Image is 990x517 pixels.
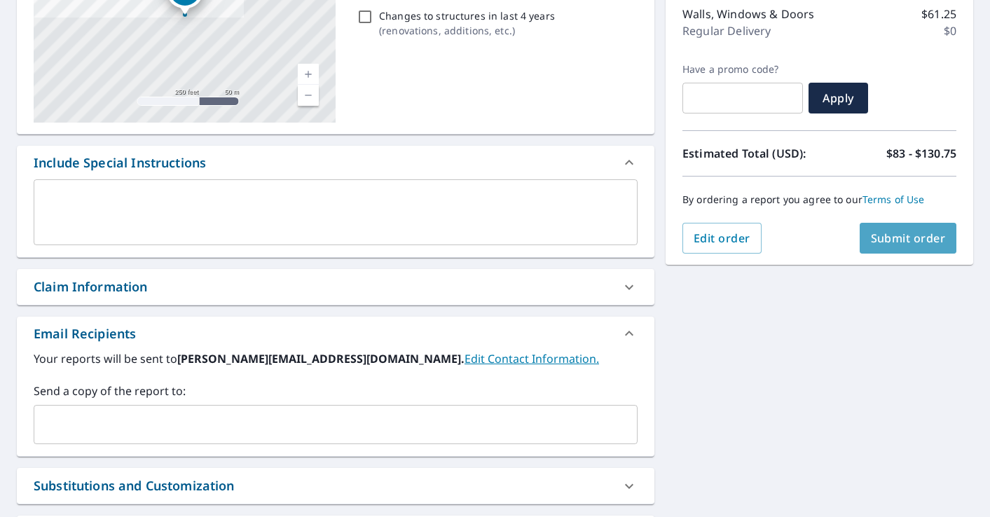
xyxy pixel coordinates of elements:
div: Substitutions and Customization [34,476,235,495]
span: Apply [820,90,857,106]
button: Submit order [860,223,957,254]
a: Terms of Use [862,193,925,206]
p: Walls, Windows & Doors [682,6,814,22]
p: $61.25 [921,6,956,22]
p: Changes to structures in last 4 years [379,8,555,23]
button: Apply [809,83,868,113]
a: Current Level 17, Zoom Out [298,85,319,106]
button: Edit order [682,223,762,254]
div: Claim Information [34,277,148,296]
div: Substitutions and Customization [17,468,654,504]
div: Email Recipients [17,317,654,350]
p: Estimated Total (USD): [682,145,820,162]
label: Have a promo code? [682,63,803,76]
p: Regular Delivery [682,22,771,39]
b: [PERSON_NAME][EMAIL_ADDRESS][DOMAIN_NAME]. [177,351,465,366]
div: Include Special Instructions [34,153,206,172]
span: Submit order [871,230,946,246]
p: $0 [944,22,956,39]
p: ( renovations, additions, etc. ) [379,23,555,38]
div: Email Recipients [34,324,136,343]
div: Claim Information [17,269,654,305]
p: By ordering a report you agree to our [682,193,956,206]
p: $83 - $130.75 [886,145,956,162]
label: Send a copy of the report to: [34,382,638,399]
div: Include Special Instructions [17,146,654,179]
label: Your reports will be sent to [34,350,638,367]
a: EditContactInfo [465,351,599,366]
a: Current Level 17, Zoom In [298,64,319,85]
span: Edit order [694,230,750,246]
